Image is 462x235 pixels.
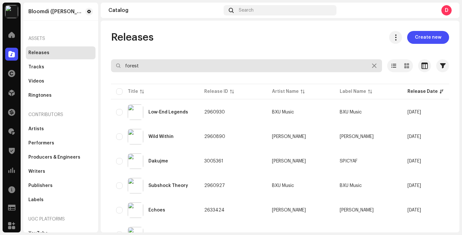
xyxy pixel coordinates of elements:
[407,183,421,188] span: Nov 19, 2025
[340,159,357,163] span: SPICYAF
[204,208,225,212] span: 2633424
[128,88,138,95] div: Title
[108,8,221,13] div: Catalog
[111,31,154,44] span: Releases
[26,46,95,59] re-m-nav-item: Releases
[239,8,254,13] span: Search
[407,31,449,44] button: Create new
[407,88,438,95] div: Release Date
[272,159,329,163] span: Marcus G
[128,202,143,218] img: c16f3b2f-551b-4bf7-8729-16f6b1fc93b5
[28,155,80,160] div: Producers & Engineers
[111,59,382,72] input: Search
[26,193,95,206] re-m-nav-item: Labels
[204,183,225,188] span: 2960927
[26,151,95,164] re-m-nav-item: Producers & Engineers
[28,9,83,14] div: Bloomdi (Ruka Hore)
[26,89,95,102] re-m-nav-item: Ringtones
[148,208,165,212] div: Echoes
[340,183,362,188] span: BXU Music
[340,134,374,139] span: Lila Valencia
[272,183,294,188] div: BXU Music
[26,122,95,135] re-m-nav-item: Artists
[5,5,18,18] img: 87673747-9ce7-436b-aed6-70e10163a7f0
[28,183,53,188] div: Publishers
[272,159,306,163] div: [PERSON_NAME]
[28,197,44,202] div: Labels
[26,107,95,122] re-a-nav-header: Contributors
[407,159,421,163] span: Nov 20, 2025
[272,134,306,139] div: [PERSON_NAME]
[28,141,54,146] div: Performers
[26,137,95,150] re-m-nav-item: Performers
[128,153,143,169] img: dcd324cf-4f92-47de-9138-059be39243ff
[272,110,329,114] span: BXU Music
[148,134,174,139] div: Wild Within
[128,104,143,120] img: eeed33b7-33ed-4a27-9c92-ccc9f194803b
[28,169,45,174] div: Writers
[26,165,95,178] re-m-nav-item: Writers
[28,126,44,132] div: Artists
[26,179,95,192] re-m-nav-item: Publishers
[272,88,299,95] div: Artist Name
[272,134,329,139] span: Lila Valencia
[272,110,294,114] div: BXU Music
[407,110,421,114] span: Dec 21, 2025
[441,5,452,15] div: D
[128,178,143,193] img: 5b92999f-62bf-45bf-a363-a39f14c627ca
[204,88,228,95] div: Release ID
[272,208,329,212] span: Rusanda Panfili
[340,110,362,114] span: BXU Music
[26,75,95,88] re-m-nav-item: Videos
[204,134,225,139] span: 2960890
[407,134,421,139] span: Nov 29, 2025
[148,110,188,114] div: Low-End Legends
[340,88,366,95] div: Label Name
[28,50,49,55] div: Releases
[128,129,143,144] img: 96bad400-aa59-49ac-bef4-0187910ce334
[415,31,441,44] span: Create new
[28,93,52,98] div: Ringtones
[407,208,421,212] span: Nov 14, 2025
[272,208,306,212] div: [PERSON_NAME]
[204,110,225,114] span: 2960930
[28,64,44,70] div: Tracks
[28,79,44,84] div: Videos
[272,183,329,188] span: BXU Music
[26,31,95,46] re-a-nav-header: Assets
[26,61,95,73] re-m-nav-item: Tracks
[340,208,374,212] span: Rusanda Panfili
[26,211,95,227] re-a-nav-header: UGC Platforms
[204,159,223,163] span: 3005361
[148,159,168,163] div: Ďakujme
[148,183,188,188] div: Subshock Theory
